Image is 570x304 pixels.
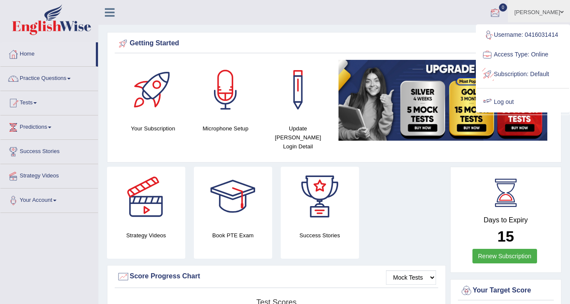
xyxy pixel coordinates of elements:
img: small5.jpg [338,60,547,141]
h4: Update [PERSON_NAME] Login Detail [266,124,330,151]
div: Your Target Score [460,284,552,297]
a: Success Stories [0,140,98,161]
h4: Your Subscription [121,124,185,133]
a: Subscription: Default [477,65,569,84]
a: Access Type: Online [477,45,569,65]
h4: Days to Expiry [460,216,552,224]
a: Your Account [0,189,98,210]
a: Predictions [0,115,98,137]
a: Username: 0416031414 [477,25,569,45]
h4: Strategy Videos [107,231,185,240]
h4: Microphone Setup [193,124,257,133]
h4: Success Stories [281,231,359,240]
a: Log out [477,92,569,112]
a: Tests [0,91,98,112]
a: Home [0,42,96,64]
div: Getting Started [117,37,552,50]
b: 15 [497,228,514,245]
a: Strategy Videos [0,164,98,186]
a: Renew Subscription [472,249,537,263]
div: Score Progress Chart [117,270,436,283]
span: 0 [499,3,508,12]
a: Practice Questions [0,67,98,88]
h4: Book PTE Exam [194,231,272,240]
